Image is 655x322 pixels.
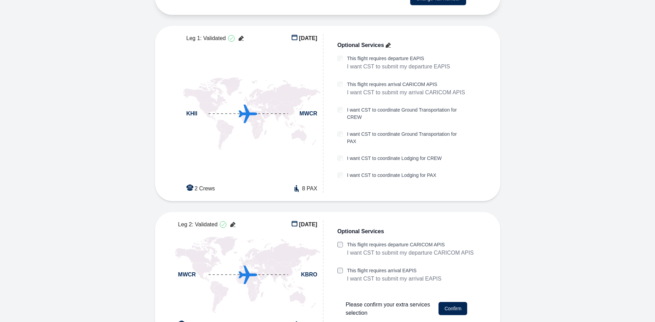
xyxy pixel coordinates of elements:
label: I want CST to coordinate Ground Transportation for PAX [347,131,468,145]
span: Optional Services [337,227,384,236]
label: I want CST to coordinate Lodging for PAX [347,172,436,179]
p: I want CST to submit my departure CARICOM APIS [347,248,474,257]
span: KBRO [301,271,317,279]
label: I want CST to coordinate Ground Transportation for CREW [347,106,468,121]
label: This flight requires arrival EAPIS [347,267,442,274]
p: I want CST to submit my arrival EAPIS [347,274,442,283]
span: [DATE] [299,34,317,42]
span: Optional Services [337,41,384,49]
span: Please confirm your extra services selection [346,301,433,317]
button: Confirm [439,302,467,315]
span: 8 PAX [302,184,317,193]
label: This flight requires departure EAPIS [347,55,450,62]
label: This flight requires arrival CARICOM APIS [347,81,465,88]
span: Leg 1: Validated [186,34,226,42]
span: MWCR [299,110,317,118]
p: I want CST to submit my arrival CARICOM APIS [347,88,465,97]
span: KHII [186,110,198,118]
label: This flight requires departure CARICOM APIS [347,241,474,248]
span: [DATE] [299,220,317,229]
span: MWCR [178,271,196,279]
span: 2 Crews [195,184,215,193]
p: I want CST to submit my departure EAPIS [347,62,450,71]
label: I want CST to coordinate Lodging for CREW [347,155,442,162]
span: Leg 2: Validated [178,220,218,229]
